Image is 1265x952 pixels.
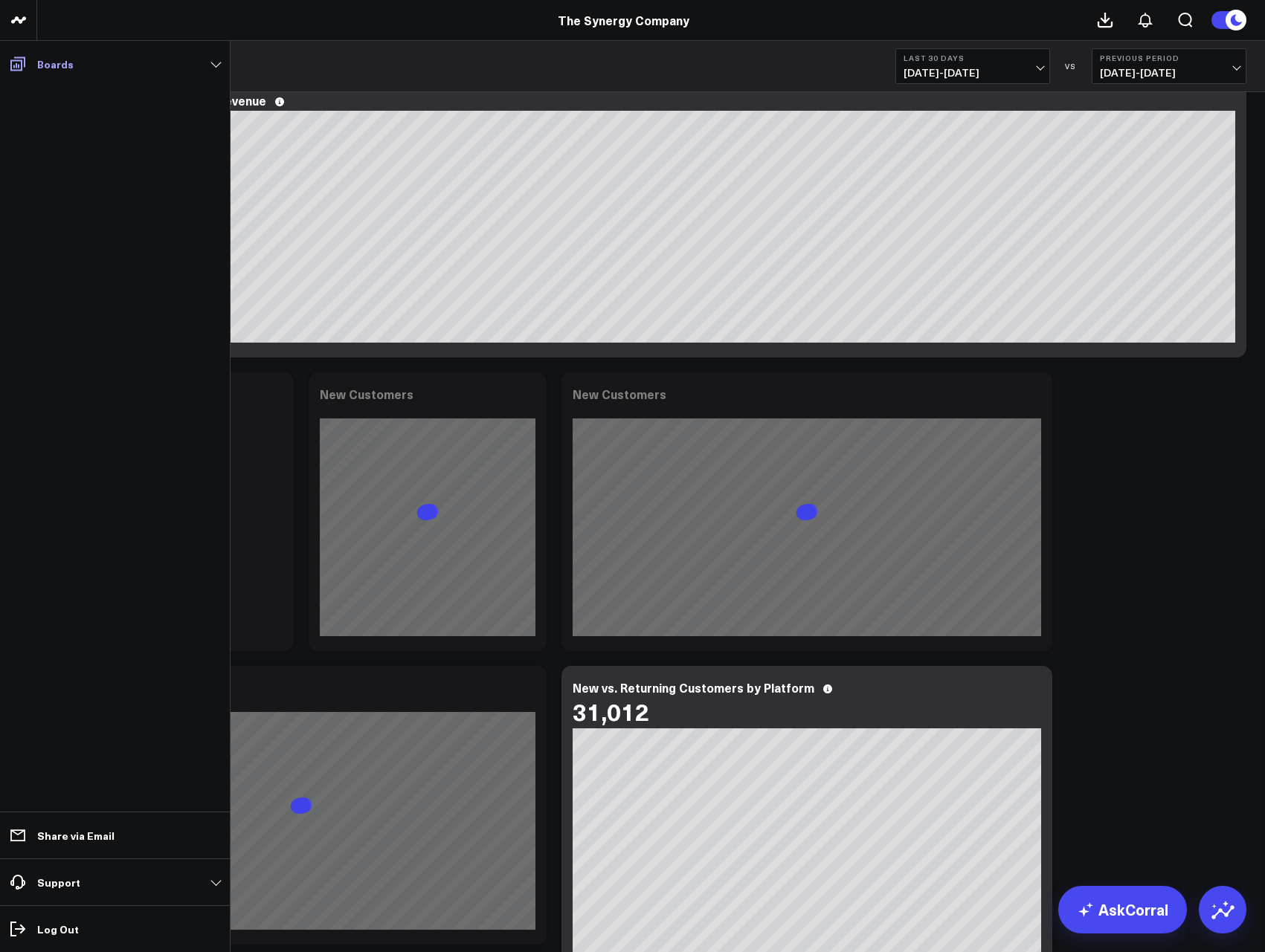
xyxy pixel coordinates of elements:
[558,12,689,28] a: The Synergy Company
[320,387,413,401] div: New Customers
[1100,54,1238,62] b: Previous Period
[37,829,115,841] p: Share via Email
[573,387,666,401] div: New Customers
[1058,886,1187,933] a: AskCorral
[904,67,1042,79] span: [DATE] - [DATE]
[573,681,814,694] div: New vs. Returning Customers by Platform
[4,916,225,942] a: Log Out
[37,876,80,888] p: Support
[37,58,74,70] p: Boards
[37,923,79,935] p: Log Out
[1100,67,1238,79] span: [DATE] - [DATE]
[1058,62,1084,71] div: VS
[904,54,1042,62] b: Last 30 Days
[573,698,649,725] div: 31,012
[895,48,1050,84] button: Last 30 Days[DATE]-[DATE]
[1092,48,1246,84] button: Previous Period[DATE]-[DATE]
